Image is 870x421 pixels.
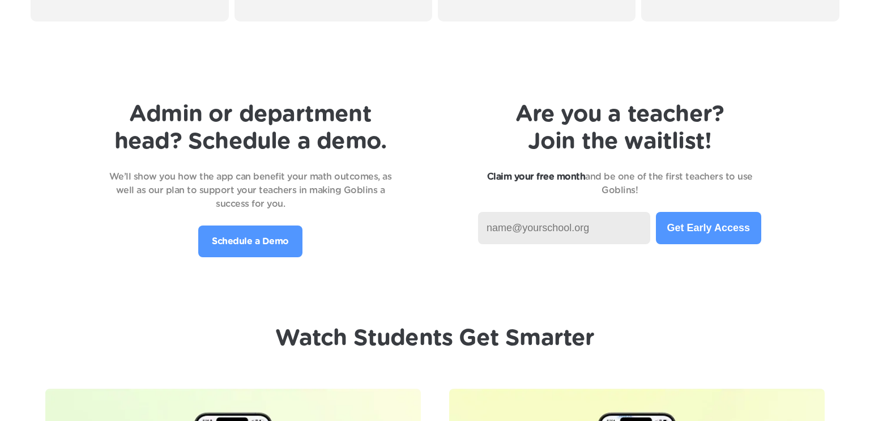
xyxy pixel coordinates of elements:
input: name@yourschool.org [478,212,650,244]
p: Schedule a Demo [212,235,289,248]
button: Get Early Access [656,212,761,244]
a: Schedule a Demo [198,226,302,257]
h1: Are you a teacher? Join the waitlist! [478,101,761,155]
h1: Watch Students Get Smarter [275,325,594,352]
p: We’ll show you how the app can benefit your math outcomes, as well as our plan to support your te... [109,170,392,211]
strong: Claim your free month [487,172,586,181]
h1: Admin or department head? Schedule a demo. [109,101,392,155]
p: and be one of the first teachers to use Goblins! [478,170,761,197]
